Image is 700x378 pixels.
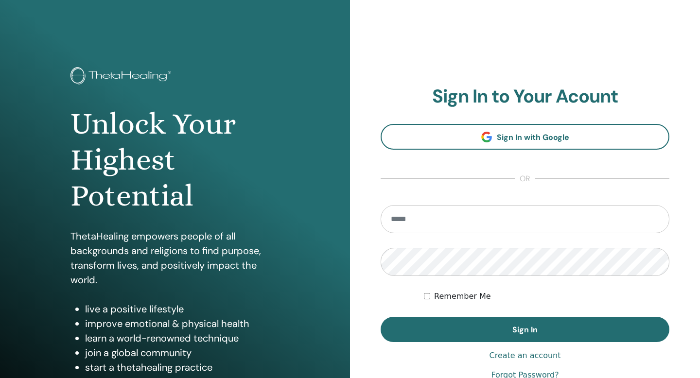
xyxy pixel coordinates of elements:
span: Sign In with Google [497,132,569,142]
li: start a thetahealing practice [85,360,280,375]
li: learn a world-renowned technique [85,331,280,345]
li: live a positive lifestyle [85,302,280,316]
span: or [515,173,535,185]
h1: Unlock Your Highest Potential [70,106,280,214]
a: Create an account [489,350,560,361]
a: Sign In with Google [381,124,669,150]
button: Sign In [381,317,669,342]
div: Keep me authenticated indefinitely or until I manually logout [424,291,669,302]
li: join a global community [85,345,280,360]
label: Remember Me [434,291,491,302]
p: ThetaHealing empowers people of all backgrounds and religions to find purpose, transform lives, a... [70,229,280,287]
li: improve emotional & physical health [85,316,280,331]
h2: Sign In to Your Acount [381,86,669,108]
span: Sign In [512,325,538,335]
